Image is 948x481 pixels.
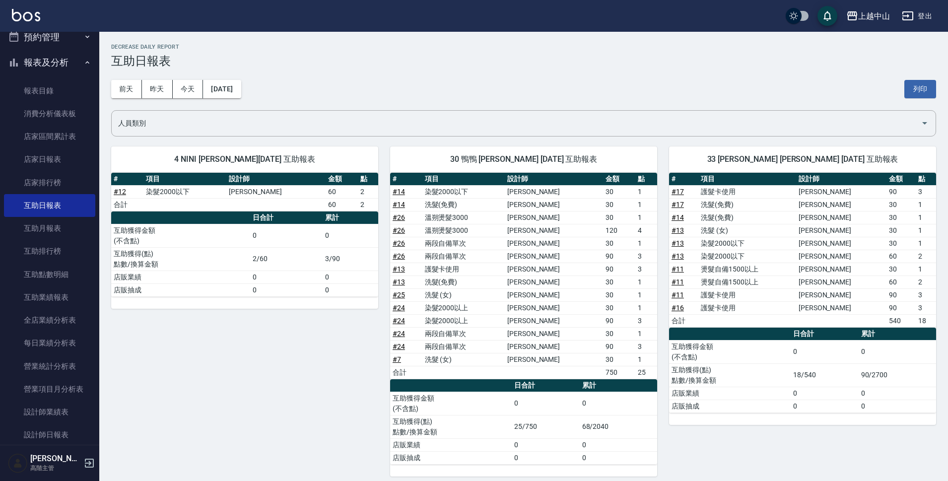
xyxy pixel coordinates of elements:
[505,237,603,250] td: [PERSON_NAME]
[672,201,684,208] a: #17
[4,79,95,102] a: 報表目錄
[422,353,505,366] td: 洗髮 (女)
[226,173,326,186] th: 設計師
[580,451,657,464] td: 0
[143,185,226,198] td: 染髮2000以下
[123,154,366,164] span: 4 NINI [PERSON_NAME][DATE] 互助報表
[796,198,886,211] td: [PERSON_NAME]
[916,301,936,314] td: 3
[916,275,936,288] td: 2
[358,198,378,211] td: 2
[603,327,635,340] td: 30
[111,44,936,50] h2: Decrease Daily Report
[859,328,936,341] th: 累計
[4,423,95,446] a: 設計師日報表
[916,211,936,224] td: 1
[505,314,603,327] td: [PERSON_NAME]
[603,250,635,263] td: 90
[672,278,684,286] a: #11
[358,173,378,186] th: 點
[698,185,796,198] td: 護髮卡使用
[916,198,936,211] td: 1
[580,438,657,451] td: 0
[672,188,684,196] a: #17
[916,263,936,275] td: 1
[111,54,936,68] h3: 互助日報表
[111,173,143,186] th: #
[505,224,603,237] td: [PERSON_NAME]
[603,340,635,353] td: 90
[114,188,126,196] a: #12
[326,198,358,211] td: 60
[393,213,405,221] a: #26
[681,154,924,164] span: 33 [PERSON_NAME] [PERSON_NAME] [DATE] 互助報表
[635,275,657,288] td: 1
[858,10,890,22] div: 上越中山
[859,387,936,400] td: 0
[916,224,936,237] td: 1
[886,263,916,275] td: 30
[505,301,603,314] td: [PERSON_NAME]
[796,250,886,263] td: [PERSON_NAME]
[603,263,635,275] td: 90
[393,343,405,350] a: #24
[635,353,657,366] td: 1
[603,314,635,327] td: 90
[4,401,95,423] a: 設計師業績表
[4,217,95,240] a: 互助月報表
[916,173,936,186] th: 點
[886,224,916,237] td: 30
[859,363,936,387] td: 90/2700
[796,288,886,301] td: [PERSON_NAME]
[886,198,916,211] td: 30
[393,201,405,208] a: #14
[390,173,422,186] th: #
[505,211,603,224] td: [PERSON_NAME]
[250,271,323,283] td: 0
[173,80,203,98] button: 今天
[358,185,378,198] td: 2
[916,185,936,198] td: 3
[505,340,603,353] td: [PERSON_NAME]
[505,173,603,186] th: 設計師
[4,50,95,75] button: 報表及分析
[422,301,505,314] td: 染髮2000以上
[603,185,635,198] td: 30
[669,363,791,387] td: 互助獲得(點) 點數/換算金額
[698,237,796,250] td: 染髮2000以下
[4,240,95,263] a: 互助排行榜
[886,301,916,314] td: 90
[393,239,405,247] a: #26
[393,252,405,260] a: #26
[390,415,512,438] td: 互助獲得(點) 點數/換算金額
[603,198,635,211] td: 30
[791,363,859,387] td: 18/540
[672,265,684,273] a: #11
[393,355,401,363] a: #7
[603,301,635,314] td: 30
[796,173,886,186] th: 設計師
[635,185,657,198] td: 1
[635,173,657,186] th: 點
[111,198,143,211] td: 合計
[698,211,796,224] td: 洗髮(免費)
[698,263,796,275] td: 燙髮自備1500以上
[4,125,95,148] a: 店家區間累計表
[796,237,886,250] td: [PERSON_NAME]
[791,328,859,341] th: 日合計
[390,379,657,465] table: a dense table
[635,327,657,340] td: 1
[904,80,936,98] button: 列印
[512,438,580,451] td: 0
[422,185,505,198] td: 染髮2000以下
[886,237,916,250] td: 30
[698,173,796,186] th: 項目
[4,332,95,354] a: 每日業績分析表
[796,224,886,237] td: [PERSON_NAME]
[111,80,142,98] button: 前天
[698,275,796,288] td: 燙髮自備1500以上
[422,198,505,211] td: 洗髮(免費)
[505,275,603,288] td: [PERSON_NAME]
[580,392,657,415] td: 0
[672,252,684,260] a: #13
